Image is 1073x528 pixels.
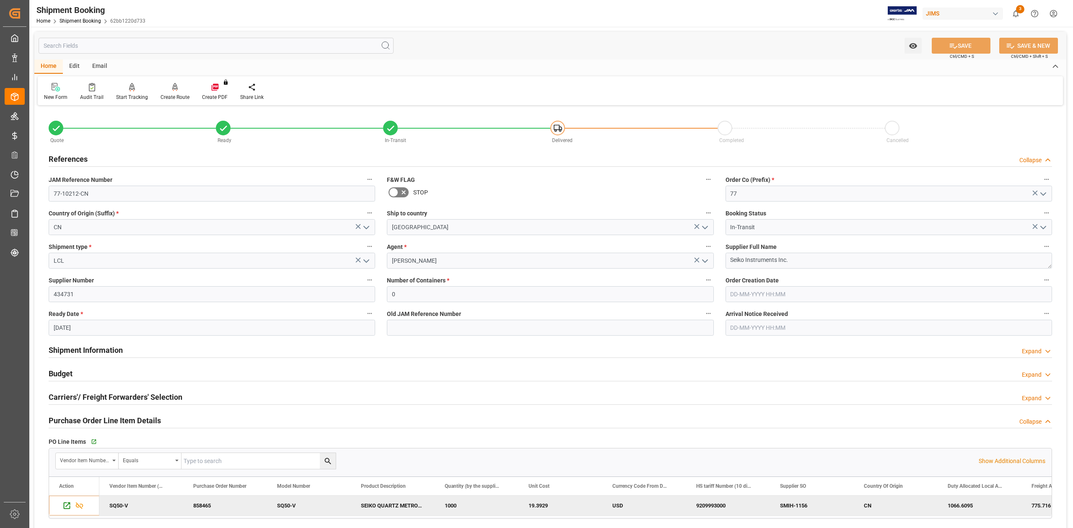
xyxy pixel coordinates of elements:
[36,4,145,16] div: Shipment Booking
[387,176,415,184] span: F&W FLAG
[1022,370,1042,379] div: Expand
[116,93,148,101] div: Start Tracking
[1019,417,1042,426] div: Collapse
[602,496,686,515] div: USD
[686,496,770,515] div: 9209993000
[80,93,104,101] div: Audit Trail
[193,483,246,489] span: Purchase Order Number
[39,38,394,54] input: Search Fields
[49,344,123,356] h2: Shipment Information
[726,176,774,184] span: Order Co (Prefix)
[1041,207,1052,218] button: Booking Status
[923,8,1003,20] div: JIMS
[49,320,375,336] input: DD-MM-YYYY
[277,483,310,489] span: Model Number
[950,53,974,60] span: Ctrl/CMD + S
[698,254,710,267] button: open menu
[49,415,161,426] h2: Purchase Order Line Item Details
[698,221,710,234] button: open menu
[905,38,922,54] button: open menu
[49,209,119,218] span: Country of Origin (Suffix)
[703,308,714,319] button: Old JAM Reference Number
[552,137,573,143] span: Delivered
[726,320,1052,336] input: DD-MM-YYYY HH:MM
[1025,4,1044,23] button: Help Center
[49,153,88,165] h2: References
[435,496,518,515] div: 1000
[886,137,909,143] span: Cancelled
[999,38,1058,54] button: SAVE & NEW
[518,496,602,515] div: 19.3929
[361,483,406,489] span: Product Description
[49,276,94,285] span: Supplier Number
[726,286,1052,302] input: DD-MM-YYYY HH:MM
[1019,156,1042,165] div: Collapse
[181,453,336,469] input: Type to search
[86,60,114,74] div: Email
[1041,174,1052,185] button: Order Co (Prefix) *
[1036,187,1049,200] button: open menu
[703,174,714,185] button: F&W FLAG
[364,174,375,185] button: JAM Reference Number
[218,137,231,143] span: Ready
[445,483,501,489] span: Quantity (by the supplier)
[387,209,427,218] span: Ship to country
[387,243,407,251] span: Agent
[612,483,669,489] span: Currency Code From Detail
[932,38,990,54] button: SAVE
[364,274,375,285] button: Supplier Number
[696,483,752,489] span: HS tariff Number (10 digit classification code)
[726,276,779,285] span: Order Creation Date
[360,221,372,234] button: open menu
[364,308,375,319] button: Ready Date *
[109,483,166,489] span: Vendor Item Number (By The Supplier)
[240,93,264,101] div: Share Link
[267,496,351,515] div: SQ50-V
[49,437,86,446] span: PO Line Items
[49,219,375,235] input: Type to search/select
[703,241,714,252] button: Agent *
[364,241,375,252] button: Shipment type *
[99,496,183,515] div: SQ50-V
[360,254,372,267] button: open menu
[50,137,64,143] span: Quote
[63,60,86,74] div: Edit
[36,18,50,24] a: Home
[864,483,903,489] span: Country Of Origin
[320,453,336,469] button: search button
[49,496,99,516] div: Press SPACE to deselect this row.
[703,207,714,218] button: Ship to country
[1022,394,1042,403] div: Expand
[770,496,854,515] div: SMIH-1156
[413,188,428,197] span: STOP
[49,391,182,403] h2: Carriers'/ Freight Forwarders' Selection
[34,60,63,74] div: Home
[979,457,1045,466] p: Show Additional Columns
[123,455,172,464] div: Equals
[59,483,74,489] div: Action
[888,6,917,21] img: Exertis%20JAM%20-%20Email%20Logo.jpg_1722504956.jpg
[49,176,112,184] span: JAM Reference Number
[56,453,119,469] button: open menu
[183,496,267,515] div: 858465
[1006,4,1025,23] button: show 3 new notifications
[49,310,83,318] span: Ready Date
[364,207,375,218] button: Country of Origin (Suffix) *
[726,243,777,251] span: Supplier Full Name
[703,274,714,285] button: Number of Containers *
[726,310,788,318] span: Arrival Notice Received
[529,483,549,489] span: Unit Cost
[854,496,938,515] div: CN
[948,483,1004,489] span: Duty Allocated Local Amount
[1016,5,1024,13] span: 3
[60,455,109,464] div: Vendor Item Number (By The Supplier)
[49,243,91,251] span: Shipment type
[387,276,449,285] span: Number of Containers
[726,209,766,218] span: Booking Status
[1041,241,1052,252] button: Supplier Full Name
[726,253,1052,269] textarea: Seiko Instruments Inc.
[780,483,806,489] span: Supplier SO
[161,93,189,101] div: Create Route
[1041,308,1052,319] button: Arrival Notice Received
[351,496,435,515] div: SEIKO QUARTZ METRONOME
